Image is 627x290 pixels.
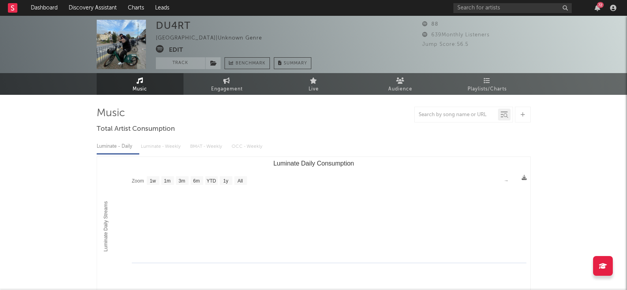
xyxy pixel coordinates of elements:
[357,73,444,95] a: Audience
[597,2,604,8] div: 72
[223,178,228,184] text: 1y
[388,85,412,94] span: Audience
[284,61,307,66] span: Summary
[504,178,509,183] text: →
[453,3,572,13] input: Search for artists
[156,34,271,43] div: [GEOGRAPHIC_DATA] | Unknown Genre
[169,45,183,55] button: Edit
[133,85,147,94] span: Music
[97,73,183,95] a: Music
[193,178,200,184] text: 6m
[225,57,270,69] a: Benchmark
[422,32,490,38] span: 639 Monthly Listeners
[273,160,354,167] text: Luminate Daily Consumption
[270,73,357,95] a: Live
[237,178,242,184] text: All
[132,178,144,184] text: Zoom
[422,22,438,27] span: 88
[422,42,468,47] span: Jump Score: 56.5
[236,59,266,68] span: Benchmark
[183,73,270,95] a: Engagement
[415,112,498,118] input: Search by song name or URL
[444,73,531,95] a: Playlists/Charts
[156,57,205,69] button: Track
[206,178,216,184] text: YTD
[150,178,156,184] text: 1w
[156,20,191,31] div: DU4RT
[97,124,175,134] span: Total Artist Consumption
[595,5,600,11] button: 72
[309,85,319,94] span: Live
[211,85,243,94] span: Engagement
[178,178,185,184] text: 3m
[103,201,108,251] text: Luminate Daily Streams
[274,57,311,69] button: Summary
[468,85,507,94] span: Playlists/Charts
[164,178,170,184] text: 1m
